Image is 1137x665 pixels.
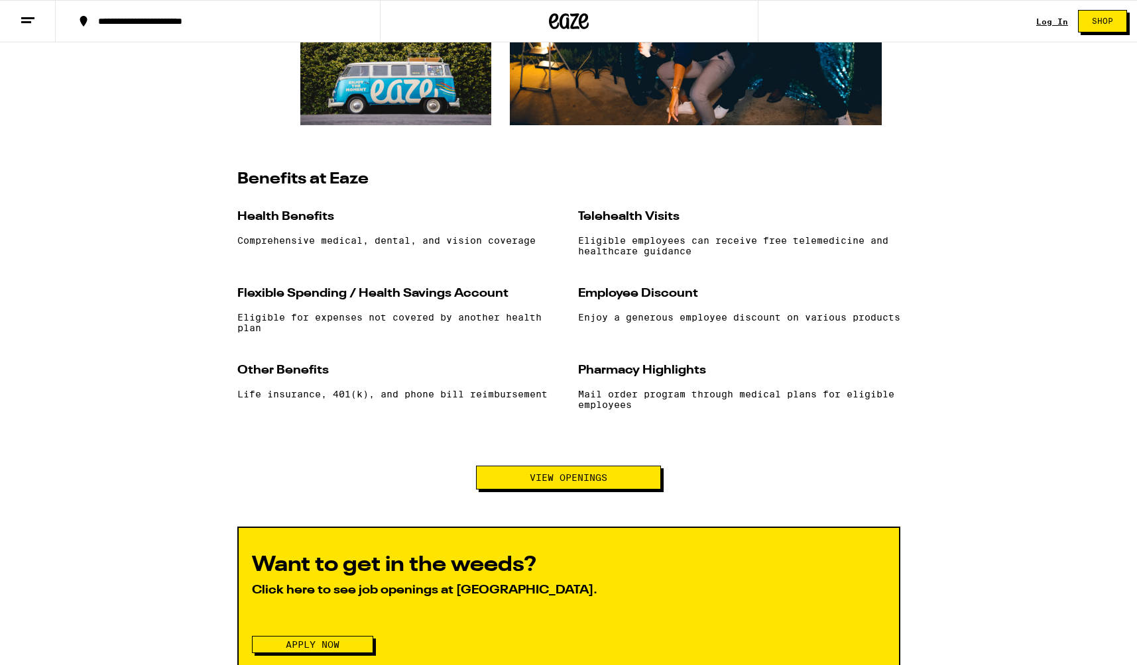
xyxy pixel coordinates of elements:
span: Shop [1092,17,1113,25]
p: Eligible employees can receive free telemedicine and healthcare guidance [578,235,900,256]
p: Mail order program through medical plans for eligible employees [578,389,900,410]
p: Life insurance, 401(k), and phone bill reimbursement [237,389,560,399]
button: Apply Now [252,636,373,653]
span: Apply Now [286,640,339,649]
span: Hi. Need any help? [8,9,95,20]
p: Click here to see job openings at [GEOGRAPHIC_DATA]. [252,582,886,599]
h3: Flexible Spending / Health Savings Account [237,284,560,303]
a: Apply Now [252,639,373,650]
button: Shop [1078,10,1127,32]
a: Shop [1068,10,1137,32]
a: Log In [1036,17,1068,26]
p: Enjoy a generous employee discount on various products [578,312,900,323]
h2: Benefits at Eaze [237,172,900,187]
span: View Openings [530,473,607,482]
h2: Want to get in the weeds? [252,554,886,576]
h3: Other Benefits [237,361,560,380]
p: Eligible for expenses not covered by another health plan [237,312,560,333]
h3: Health Benefits [237,207,560,226]
h3: Pharmacy Highlights [578,361,900,380]
p: Comprehensive medical, dental, and vision coverage [237,235,560,246]
h3: Telehealth Visits [578,207,900,226]
button: View Openings [476,466,661,489]
h3: Employee Discount [578,284,900,303]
